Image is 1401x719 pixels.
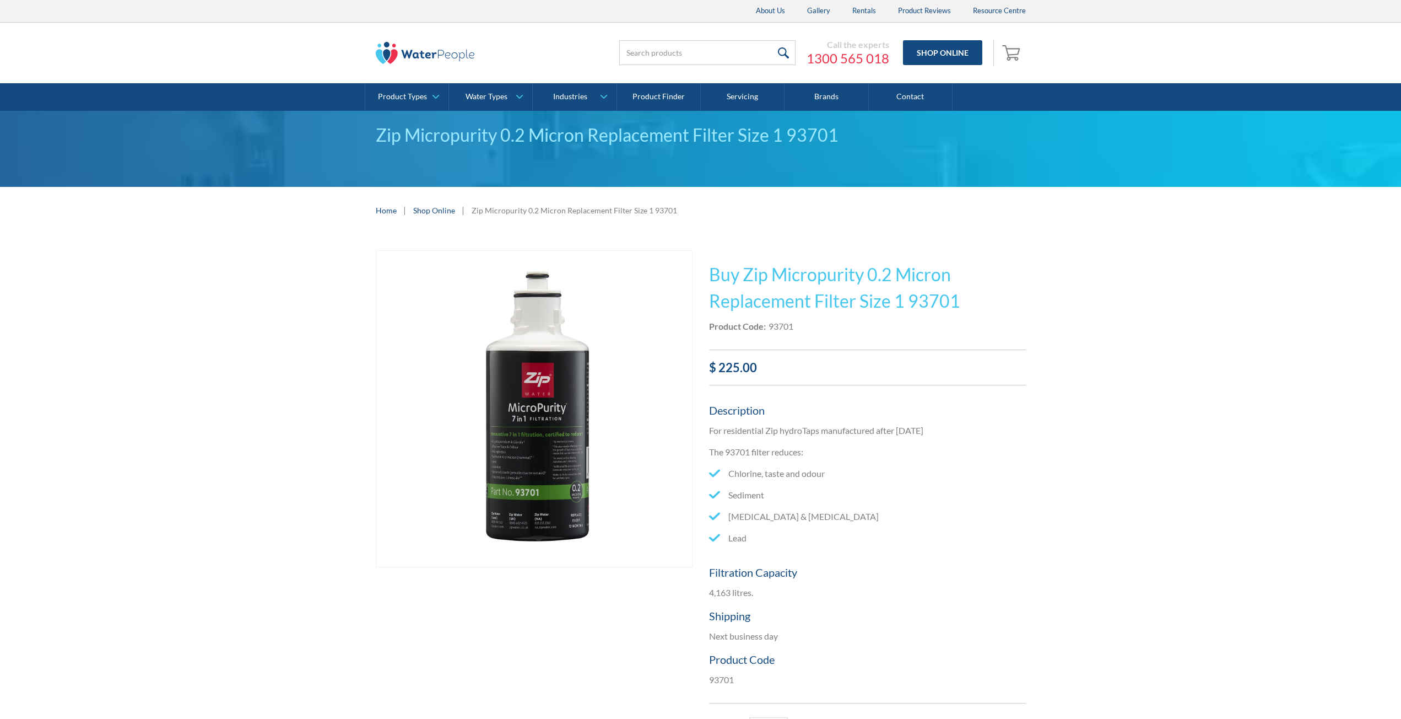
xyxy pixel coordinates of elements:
p: 93701 [709,673,1026,686]
div: 93701 [769,320,793,333]
a: Product Finder [617,83,701,111]
a: Contact [869,83,953,111]
img: Zip Micropurity 0.2 Micron Replacement Filter Size 1 93701 [376,251,692,567]
h5: Filtration Capacity [709,564,1026,581]
a: Shop Online [903,40,982,65]
h5: Description [709,402,1026,418]
p: For residential Zip hydroTaps manufactured after [DATE] [709,424,1026,437]
div: Call the experts [807,39,889,50]
img: The Water People [376,42,475,64]
a: Home [376,205,397,216]
a: 1300 565 018 [807,50,889,67]
li: [MEDICAL_DATA] & [MEDICAL_DATA] [709,510,1026,523]
a: Servicing [701,83,785,111]
img: shopping cart [1002,44,1023,61]
li: Lead [709,532,1026,545]
div: | [461,203,466,217]
p: The 93701 filter reduces: [709,446,1026,459]
div: | [402,203,408,217]
p: Next business day [709,630,1026,643]
a: Product Types [365,83,448,111]
a: Brands [785,83,868,111]
a: open lightbox [376,250,693,568]
div: Zip Micropurity 0.2 Micron Replacement Filter Size 1 93701 [376,122,1026,148]
p: 4,163 litres. [709,586,1026,599]
div: Product Types [378,92,427,101]
a: Open empty cart [999,40,1026,66]
div: Industries [553,92,587,101]
strong: Product Code: [709,321,766,331]
li: Sediment [709,489,1026,502]
h1: Buy Zip Micropurity 0.2 Micron Replacement Filter Size 1 93701 [709,261,1026,314]
div: Zip Micropurity 0.2 Micron Replacement Filter Size 1 93701 [472,205,677,216]
li: Chlorine, taste and odour [709,467,1026,480]
input: Search products [619,40,796,65]
h5: Shipping [709,608,1026,624]
div: Water Types [466,92,507,101]
a: Shop Online [413,205,455,216]
a: Industries [533,83,616,111]
h5: Product Code [709,651,1026,668]
div: $ 225.00 [709,358,1026,377]
a: Water Types [449,83,532,111]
